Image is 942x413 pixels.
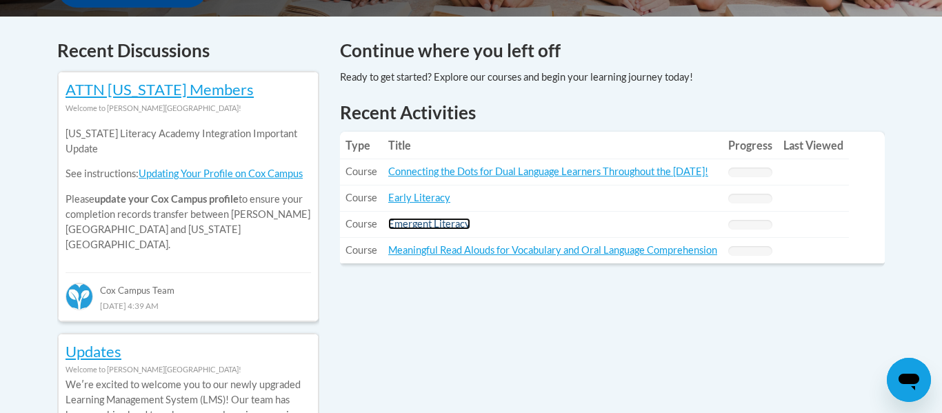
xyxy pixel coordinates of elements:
[388,244,717,256] a: Meaningful Read Alouds for Vocabulary and Oral Language Comprehension
[66,126,311,157] p: [US_STATE] Literacy Academy Integration Important Update
[94,193,239,205] b: update your Cox Campus profile
[345,218,377,230] span: Course
[66,283,93,310] img: Cox Campus Team
[887,358,931,402] iframe: Button to launch messaging window
[345,244,377,256] span: Course
[66,166,311,181] p: See instructions:
[340,100,885,125] h1: Recent Activities
[340,37,885,64] h4: Continue where you left off
[66,101,311,116] div: Welcome to [PERSON_NAME][GEOGRAPHIC_DATA]!
[345,165,377,177] span: Course
[139,168,303,179] a: Updating Your Profile on Cox Campus
[66,116,311,263] div: Please to ensure your completion records transfer between [PERSON_NAME][GEOGRAPHIC_DATA] and [US_...
[66,298,311,313] div: [DATE] 4:39 AM
[388,192,450,203] a: Early Literacy
[66,342,121,361] a: Updates
[340,132,383,159] th: Type
[345,192,377,203] span: Course
[388,218,470,230] a: Emergent Literacy
[383,132,723,159] th: Title
[66,80,254,99] a: ATTN [US_STATE] Members
[57,37,319,64] h4: Recent Discussions
[388,165,708,177] a: Connecting the Dots for Dual Language Learners Throughout the [DATE]!
[66,362,311,377] div: Welcome to [PERSON_NAME][GEOGRAPHIC_DATA]!
[723,132,778,159] th: Progress
[778,132,849,159] th: Last Viewed
[66,272,311,297] div: Cox Campus Team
